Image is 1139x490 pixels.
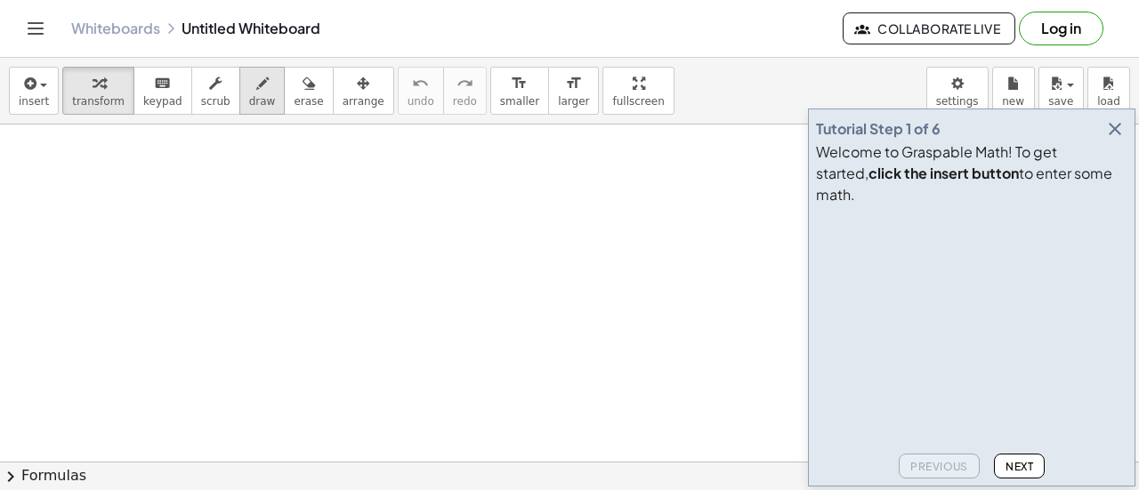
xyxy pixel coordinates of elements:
[500,95,539,108] span: smaller
[992,67,1035,115] button: new
[843,12,1015,44] button: Collaborate Live
[1019,12,1103,45] button: Log in
[1002,95,1024,108] span: new
[1097,95,1120,108] span: load
[456,73,473,94] i: redo
[201,95,230,108] span: scrub
[994,454,1045,478] button: Next
[191,67,240,115] button: scrub
[239,67,286,115] button: draw
[926,67,989,115] button: settings
[249,95,276,108] span: draw
[1006,460,1033,473] span: Next
[511,73,528,94] i: format_size
[602,67,674,115] button: fullscreen
[154,73,171,94] i: keyboard
[133,67,192,115] button: keyboardkeypad
[1048,95,1073,108] span: save
[558,95,589,108] span: larger
[72,95,125,108] span: transform
[548,67,599,115] button: format_sizelarger
[62,67,134,115] button: transform
[9,67,59,115] button: insert
[612,95,664,108] span: fullscreen
[1087,67,1130,115] button: load
[816,118,941,140] div: Tutorial Step 1 of 6
[816,141,1127,205] div: Welcome to Graspable Math! To get started, to enter some math.
[858,20,1000,36] span: Collaborate Live
[143,95,182,108] span: keypad
[294,95,323,108] span: erase
[19,95,49,108] span: insert
[343,95,384,108] span: arrange
[453,95,477,108] span: redo
[284,67,333,115] button: erase
[21,14,50,43] button: Toggle navigation
[333,67,394,115] button: arrange
[398,67,444,115] button: undoundo
[1038,67,1084,115] button: save
[565,73,582,94] i: format_size
[868,164,1019,182] b: click the insert button
[412,73,429,94] i: undo
[936,95,979,108] span: settings
[71,20,160,37] a: Whiteboards
[490,67,549,115] button: format_sizesmaller
[408,95,434,108] span: undo
[443,67,487,115] button: redoredo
